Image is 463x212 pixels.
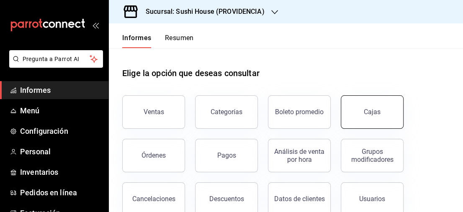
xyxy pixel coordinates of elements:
font: Inventarios [20,168,58,176]
button: Análisis de venta por hora [268,139,331,172]
font: Órdenes [141,151,166,159]
font: Elige la opción que deseas consultar [122,68,260,78]
button: Boleto promedio [268,95,331,129]
font: Grupos modificadores [351,148,394,163]
font: Datos de clientes [274,195,325,203]
font: Descuentos [209,195,244,203]
font: Cancelaciones [132,195,175,203]
button: Órdenes [122,139,185,172]
font: Pregunta a Parrot AI [23,56,80,62]
font: Menú [20,106,40,115]
button: Ventas [122,95,185,129]
font: Personal [20,147,51,156]
button: Categorías [195,95,258,129]
a: Cajas [341,95,404,129]
font: Boleto promedio [275,108,324,116]
button: abrir_cajón_menú [92,22,99,28]
font: Ventas [144,108,164,116]
font: Configuración [20,127,68,135]
font: Cajas [364,108,381,116]
font: Análisis de venta por hora [274,148,324,163]
button: Pagos [195,139,258,172]
button: Grupos modificadores [341,139,404,172]
font: Resumen [165,34,194,42]
font: Categorías [211,108,242,116]
font: Sucursal: Sushi House (PROVIDENCIA) [146,8,265,15]
font: Informes [122,34,152,42]
div: pestañas de navegación [122,33,194,48]
font: Informes [20,86,51,95]
font: Pedidos en línea [20,188,77,197]
button: Pregunta a Parrot AI [9,50,103,68]
font: Usuarios [359,195,385,203]
a: Pregunta a Parrot AI [6,61,103,69]
font: Pagos [217,151,236,159]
